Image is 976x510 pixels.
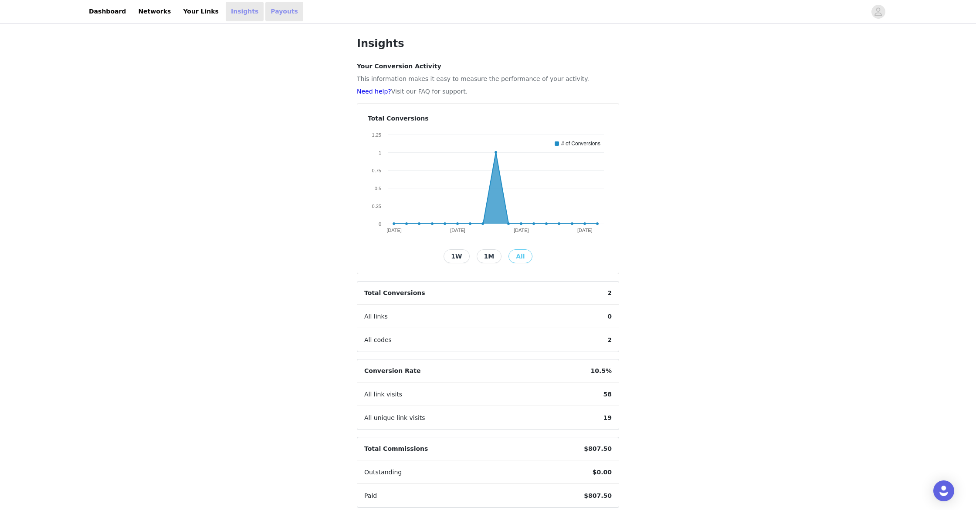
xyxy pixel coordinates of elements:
span: 2 [600,282,619,305]
text: 0 [379,221,381,227]
span: All link visits [357,383,409,406]
a: Insights [226,2,264,21]
span: Outstanding [357,461,409,484]
span: All codes [357,329,399,352]
span: All links [357,305,395,328]
div: Open Intercom Messenger [933,480,954,501]
a: Payouts [265,2,303,21]
text: [DATE] [577,228,593,233]
text: 1.25 [372,132,381,138]
span: 0 [600,305,619,328]
button: 1W [444,249,469,263]
span: $807.50 [577,437,619,460]
span: $0.00 [586,461,619,484]
button: All [508,249,532,263]
span: Total Conversions [357,282,432,305]
span: 58 [596,383,619,406]
a: Your Links [178,2,224,21]
span: 19 [596,406,619,429]
span: Total Commissions [357,437,435,460]
h4: Total Conversions [368,114,608,123]
text: [DATE] [514,228,529,233]
text: 0.75 [372,168,381,173]
text: [DATE] [450,228,465,233]
text: 1 [379,150,381,155]
span: Conversion Rate [357,359,427,382]
span: 2 [600,329,619,352]
p: This information makes it easy to measure the performance of your activity. [357,74,619,84]
a: Need help? [357,88,391,95]
p: Visit our FAQ for support. [357,87,619,96]
h4: Your Conversion Activity [357,62,619,71]
text: 0.25 [372,204,381,209]
text: # of Conversions [561,141,600,147]
span: $807.50 [577,484,619,507]
h1: Insights [357,36,619,51]
span: Paid [357,484,384,507]
text: 0.5 [375,186,381,191]
div: avatar [874,5,882,19]
text: [DATE] [386,228,402,233]
a: Dashboard [84,2,131,21]
a: Networks [133,2,176,21]
span: All unique link visits [357,406,432,429]
span: 10.5% [583,359,619,382]
button: 1M [477,249,502,263]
